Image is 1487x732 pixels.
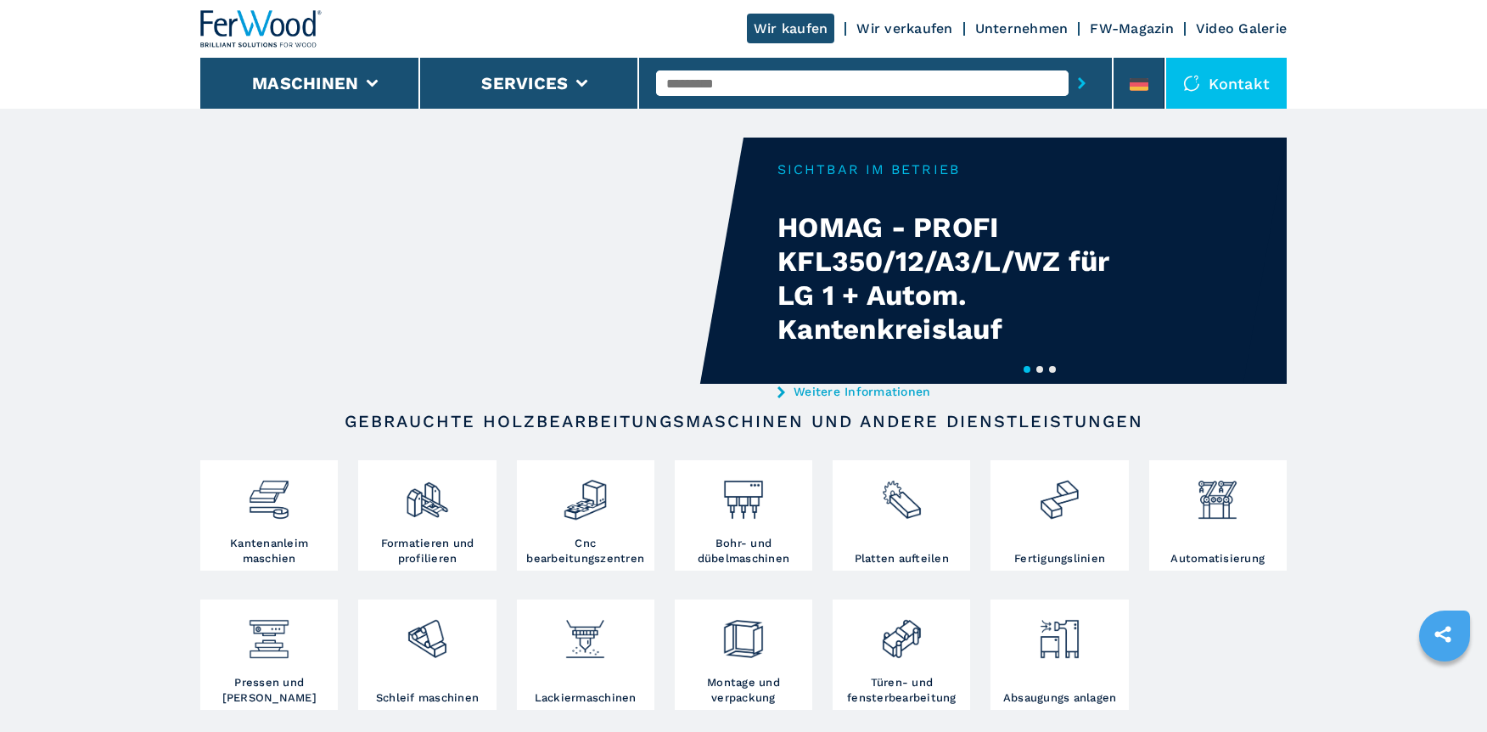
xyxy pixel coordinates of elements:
h3: Absaugungs anlagen [1003,690,1117,706]
a: sharethis [1422,613,1464,656]
a: Unternehmen [975,20,1069,37]
img: Kontakt [1183,75,1200,92]
a: Montage und verpackung [675,600,812,710]
div: Kontakt [1166,58,1287,109]
a: Weitere Informationen [777,385,1110,398]
h3: Cnc bearbeitungszentren [521,536,650,566]
img: foratrici_inseritrici_2.png [721,465,766,522]
button: Services [481,73,568,93]
video: Your browser does not support the video tag. [200,138,743,384]
a: Türen- und fensterbearbeitung [833,600,970,710]
button: submit-button [1069,64,1095,103]
img: sezionatrici_2.png [879,465,924,522]
h3: Türen- und fensterbearbeitung [837,675,966,706]
a: Schleif maschinen [358,600,496,710]
iframe: Chat [1415,656,1474,719]
h3: Platten aufteilen [855,551,949,566]
a: Cnc bearbeitungszentren [517,460,654,571]
a: Lackiermaschinen [517,600,654,710]
h3: Schleif maschinen [376,690,479,706]
h3: Kantenanleim maschien [205,536,334,566]
button: 1 [1024,366,1030,373]
img: squadratrici_2.png [405,465,450,522]
img: verniciatura_1.png [563,604,608,662]
button: 2 [1036,366,1043,373]
img: automazione.png [1195,465,1240,522]
img: levigatrici_2.png [405,604,450,662]
a: FW-Magazin [1090,20,1174,37]
a: Formatieren und profilieren [358,460,496,571]
img: bordatrici_1.png [246,465,291,522]
h2: Gebrauchte Holzbearbeitungsmaschinen und andere Dienstleistungen [255,411,1232,431]
img: aspirazione_1.png [1037,604,1082,662]
a: Wir kaufen [747,14,835,43]
a: Pressen und [PERSON_NAME] [200,600,338,710]
a: Absaugungs anlagen [990,600,1128,710]
button: 3 [1049,366,1056,373]
a: Automatisierung [1149,460,1287,571]
h3: Pressen und [PERSON_NAME] [205,675,334,706]
a: Bohr- und dübelmaschinen [675,460,812,571]
h3: Formatieren und profilieren [362,536,491,566]
a: Wir verkaufen [856,20,952,37]
h3: Automatisierung [1170,551,1265,566]
img: pressa-strettoia.png [246,604,291,662]
a: Fertigungslinien [990,460,1128,571]
img: centro_di_lavoro_cnc_2.png [563,465,608,522]
img: montaggio_imballaggio_2.png [721,604,766,662]
img: linee_di_produzione_2.png [1037,465,1082,522]
a: Platten aufteilen [833,460,970,571]
a: Kantenanleim maschien [200,460,338,571]
img: lavorazione_porte_finestre_2.png [879,604,924,662]
img: Ferwood [200,10,323,48]
button: Maschinen [252,73,358,93]
h3: Lackiermaschinen [535,690,637,706]
h3: Fertigungslinien [1014,551,1105,566]
h3: Montage und verpackung [679,675,808,706]
h3: Bohr- und dübelmaschinen [679,536,808,566]
a: Video Galerie [1196,20,1287,37]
